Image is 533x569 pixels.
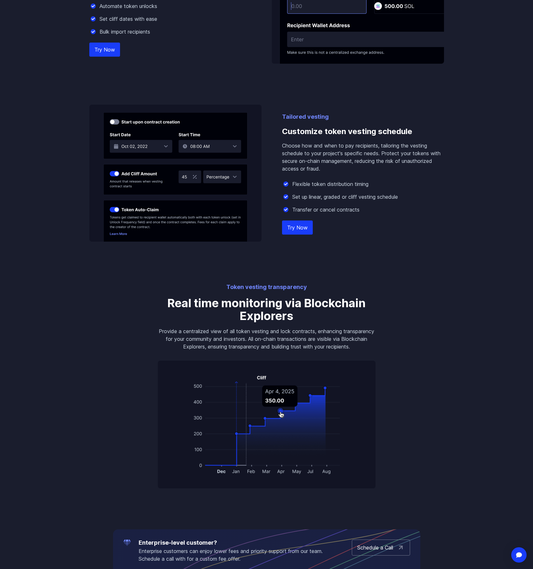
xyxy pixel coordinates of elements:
[511,547,527,563] div: Open Intercom Messenger
[282,121,444,142] h3: Customize token vesting schedule
[100,28,150,36] p: Bulk import recipients
[282,112,444,121] p: Tailored vesting
[89,43,120,57] a: Try Now
[100,15,157,23] p: Set cliff dates with ease
[158,327,376,350] p: Provide a centralized view of all token vesting and lock contracts, enhancing transparency for yo...
[292,180,368,188] p: Flexible token distribution timing
[292,206,359,213] p: Transfer or cancel contracts
[292,193,398,201] p: Set up linear, graded or cliff vesting schedule
[352,540,410,556] a: Schedule a Call
[282,142,444,172] p: Choose how and when to pay recipients, tailoring the vesting schedule to your project's specific ...
[357,544,393,551] p: Schedule a Call
[100,2,157,10] p: Automate token unlocks
[89,105,262,242] img: Customize token vesting schedule
[397,544,405,551] img: arrow
[158,297,376,322] h3: Real time monitoring via Blockchain Explorers
[282,220,313,235] a: Try Now
[158,283,376,292] p: Token vesting transparency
